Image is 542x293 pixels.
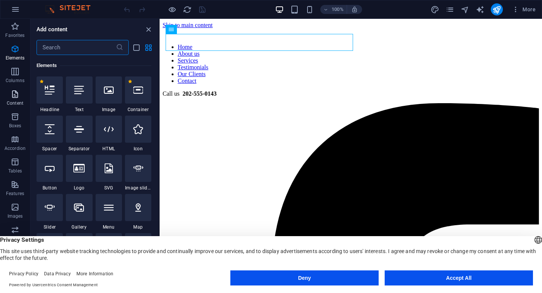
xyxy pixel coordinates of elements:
[37,146,63,152] span: Spacer
[332,5,344,14] h6: 100%
[476,5,484,14] i: AI Writer
[96,194,122,230] div: Menu
[128,79,132,84] span: Remove from favorites
[509,3,539,15] button: More
[66,185,92,191] span: Logo
[66,76,92,113] div: Text
[461,5,470,14] button: navigator
[144,25,153,34] button: close panel
[320,5,347,14] button: 100%
[96,224,122,230] span: Menu
[37,233,63,269] div: Facebook
[125,116,151,152] div: Icon
[446,5,455,14] button: pages
[96,107,122,113] span: Image
[66,107,92,113] span: Text
[37,155,63,191] div: Button
[476,5,485,14] button: text_generator
[125,233,151,269] div: Vimeo
[144,43,153,52] button: grid-view
[37,116,63,152] div: Spacer
[37,224,63,230] span: Slider
[9,236,21,242] p: Slider
[3,3,53,9] a: Skip to main content
[5,32,24,38] p: Favorites
[66,155,92,191] div: Logo
[6,191,24,197] p: Features
[96,155,122,191] div: SVG
[5,145,26,151] p: Accordion
[125,146,151,152] span: Icon
[125,194,151,230] div: Map
[351,6,358,13] i: On resize automatically adjust zoom level to fit chosen device.
[6,55,25,61] p: Elements
[66,194,92,230] div: Gallery
[37,25,68,34] h6: Add content
[37,185,63,191] span: Button
[96,146,122,152] span: HTML
[492,5,501,14] i: Publish
[37,107,63,113] span: Headline
[66,224,92,230] span: Gallery
[66,146,92,152] span: Separator
[37,40,116,55] input: Search
[8,213,23,219] p: Images
[8,168,22,174] p: Tables
[125,76,151,113] div: Container
[66,233,92,269] div: Video
[446,5,454,14] i: Pages (Ctrl+Alt+S)
[461,5,469,14] i: Navigator
[125,224,151,230] span: Map
[125,107,151,113] span: Container
[183,5,192,14] button: reload
[183,5,192,14] i: Reload page
[431,5,439,14] i: Design (Ctrl+Alt+Y)
[7,100,23,106] p: Content
[37,61,151,70] h6: Elements
[37,194,63,230] div: Slider
[512,6,536,13] span: More
[96,116,122,152] div: HTML
[125,185,151,191] span: Image slider
[6,78,24,84] p: Columns
[37,76,63,113] div: Headline
[96,76,122,113] div: Image
[491,3,503,15] button: publish
[9,123,21,129] p: Boxes
[167,5,177,14] button: Click here to leave preview mode and continue editing
[132,43,141,52] button: list-view
[125,155,151,191] div: Image slider
[431,5,440,14] button: design
[40,79,44,84] span: Remove from favorites
[96,233,122,269] div: YouTube
[43,5,100,14] img: Editor Logo
[96,185,122,191] span: SVG
[66,116,92,152] div: Separator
